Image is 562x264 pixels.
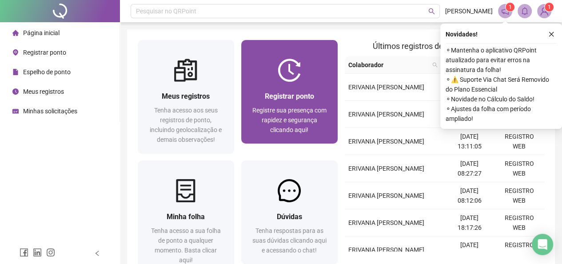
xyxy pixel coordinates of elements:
span: Meus registros [162,92,210,100]
img: 71792 [538,4,551,18]
a: Registrar pontoRegistre sua presença com rapidez e segurança clicando aqui! [241,40,338,144]
span: instagram [46,248,55,257]
span: Colaborador [348,60,429,70]
span: Registre sua presença com rapidez e segurança clicando aqui! [252,107,327,133]
td: [DATE] 13:11:05 [444,128,494,155]
span: Página inicial [23,29,60,36]
td: REGISTRO WEB [494,182,544,209]
span: ⚬ Novidade no Cálculo do Saldo! [446,94,557,104]
td: [DATE] 18:17:26 [444,209,494,236]
span: file [12,69,19,75]
span: Meus registros [23,88,64,95]
span: clock-circle [12,88,19,95]
a: DúvidasTenha respostas para as suas dúvidas clicando aqui e acessando o chat! [241,160,338,264]
span: environment [12,49,19,56]
span: ⚬ Ajustes da folha com período ampliado! [446,104,557,124]
td: [DATE] 08:12:06 [444,182,494,209]
td: REGISTRO WEB [494,209,544,236]
span: notification [501,7,509,15]
span: ERIVANIA [PERSON_NAME] [348,111,424,118]
span: linkedin [33,248,42,257]
span: ⚬ Mantenha o aplicativo QRPoint atualizado para evitar erros na assinatura da folha! [446,45,557,75]
span: [PERSON_NAME] [445,6,493,16]
span: 1 [509,4,512,10]
span: home [12,30,19,36]
span: ERIVANIA [PERSON_NAME] [348,165,424,172]
span: ERIVANIA [PERSON_NAME] [348,84,424,91]
sup: 1 [506,3,514,12]
span: 1 [548,4,551,10]
td: REGISTRO WEB [494,155,544,182]
span: ERIVANIA [PERSON_NAME] [348,219,424,226]
span: Dúvidas [277,212,302,221]
span: search [430,58,439,72]
span: Tenha respostas para as suas dúvidas clicando aqui e acessando o chat! [252,227,327,254]
span: search [428,8,435,15]
span: ERIVANIA [PERSON_NAME] [348,246,424,253]
span: Novidades ! [446,29,478,39]
sup: Atualize o seu contato no menu Meus Dados [545,3,554,12]
span: ERIVANIA [PERSON_NAME] [348,138,424,145]
span: ⚬ ⚠️ Suporte Via Chat Será Removido do Plano Essencial [446,75,557,94]
span: facebook [20,248,28,257]
span: schedule [12,108,19,114]
div: Open Intercom Messenger [532,234,553,255]
span: close [548,31,554,37]
span: bell [521,7,529,15]
span: search [432,62,438,68]
span: Registrar ponto [265,92,314,100]
td: REGISTRO WEB [494,128,544,155]
td: REGISTRO WEB [494,236,544,264]
span: left [94,250,100,256]
span: Tenha acesso a sua folha de ponto a qualquer momento. Basta clicar aqui! [151,227,221,264]
span: Registrar ponto [23,49,66,56]
td: [DATE] 13:10:04 [444,236,494,264]
span: ERIVANIA [PERSON_NAME] [348,192,424,199]
span: Últimos registros de ponto sincronizados [373,41,516,51]
span: Minhas solicitações [23,108,77,115]
span: Minha folha [167,212,205,221]
span: Tenha acesso aos seus registros de ponto, incluindo geolocalização e demais observações! [150,107,222,143]
a: Meus registrosTenha acesso aos seus registros de ponto, incluindo geolocalização e demais observa... [138,40,234,153]
td: [DATE] 08:27:27 [444,155,494,182]
span: Espelho de ponto [23,68,71,76]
